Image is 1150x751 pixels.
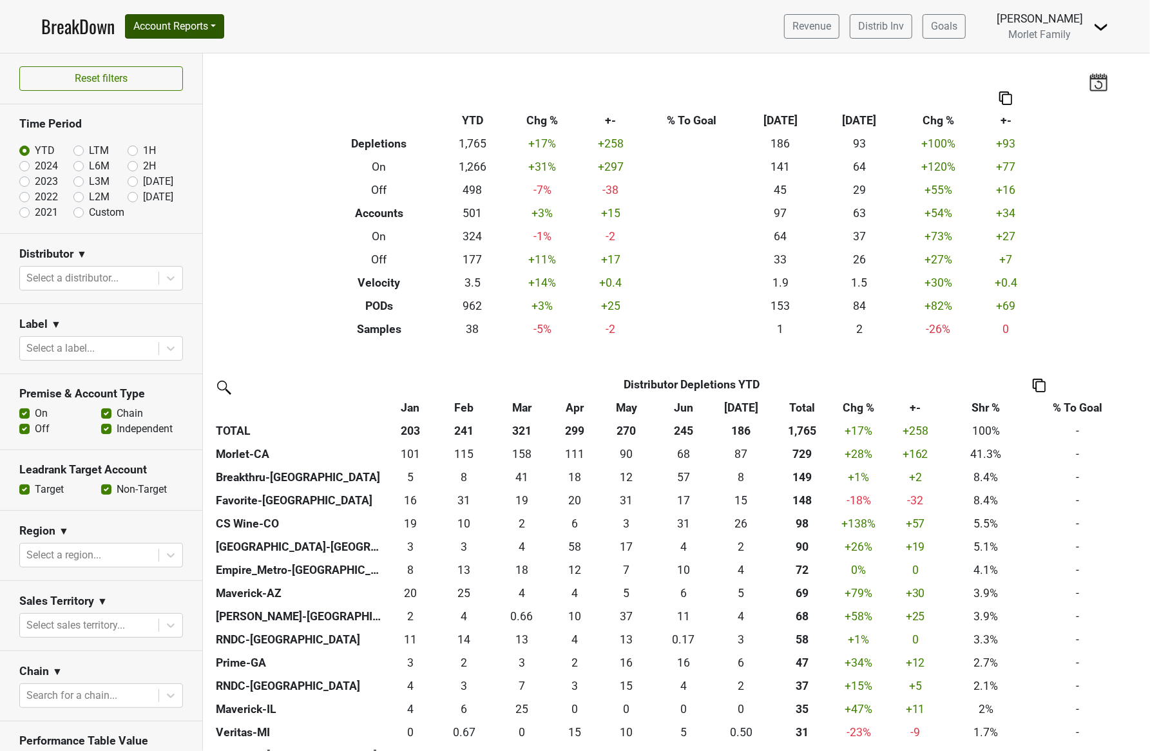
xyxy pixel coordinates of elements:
td: 10 [655,558,712,582]
td: 8.4% [948,466,1024,489]
td: 4.1% [948,558,1024,582]
label: 2022 [35,189,58,205]
span: ▼ [59,524,69,539]
td: +3 % [506,294,580,318]
td: 31.331 [655,512,712,535]
td: 0 [978,318,1034,341]
label: L6M [89,158,110,174]
div: 3 [388,538,432,555]
th: [GEOGRAPHIC_DATA]-[GEOGRAPHIC_DATA] [213,535,385,558]
td: 2 [493,512,550,535]
td: +31 % [506,155,580,178]
th: On [319,225,439,248]
div: 69 [773,585,832,602]
td: 1 [741,318,819,341]
div: +2 [886,469,945,486]
td: 8 [713,466,770,489]
span: +258 [903,424,928,437]
td: 64 [820,155,899,178]
div: 19 [496,492,548,509]
th: +-: activate to sort column ascending [883,396,948,419]
td: 177 [439,248,506,271]
td: +17 [579,248,642,271]
td: 37 [820,225,899,248]
th: Distributor Depletions YTD [436,373,948,396]
div: 0 [886,562,945,578]
th: 321 [493,419,550,442]
th: 203 [385,419,436,442]
td: 962 [439,294,506,318]
td: 30.581 [599,489,655,512]
h3: Time Period [19,117,183,131]
div: 158 [496,446,548,462]
div: 3 [602,515,652,532]
div: 8 [438,469,490,486]
td: 17 [655,489,712,512]
td: 101 [385,442,436,466]
td: -18 % [835,489,883,512]
div: 19 [388,515,432,532]
td: -5 % [506,318,580,341]
th: PODs [319,294,439,318]
div: 10 [438,515,490,532]
td: +73 % [899,225,977,248]
span: ▼ [77,247,87,262]
label: 2021 [35,205,58,220]
td: 2 [820,318,899,341]
img: Dropdown Menu [1093,19,1109,35]
td: 16.667 [599,535,655,558]
label: 2024 [35,158,58,174]
th: Jun: activate to sort column ascending [655,396,712,419]
th: 90.002 [770,535,835,558]
th: Shr %: activate to sort column ascending [948,396,1024,419]
th: Accounts [319,202,439,225]
div: 13 [438,562,490,578]
td: +69 [978,294,1034,318]
h3: Region [19,524,55,538]
td: 41.3% [948,442,1024,466]
img: Copy to clipboard [999,91,1012,105]
td: 157.5 [493,442,550,466]
td: 4.499 [713,558,770,582]
td: +93 [978,132,1034,155]
div: 25 [438,585,490,602]
td: +17 % [506,132,580,155]
th: [DATE] [820,109,899,132]
div: 90 [602,446,652,462]
div: 98 [773,515,832,532]
div: 18 [553,469,595,486]
td: 29 [820,178,899,202]
td: 5 [713,582,770,605]
div: 2 [715,538,767,555]
td: -2 [579,225,642,248]
td: 1.5 [820,271,899,294]
th: [DATE] [741,109,819,132]
th: 299 [551,419,599,442]
th: Velocity [319,271,439,294]
span: ▼ [52,664,62,680]
h3: Label [19,318,48,331]
td: +14 % [506,271,580,294]
th: Breakthru-[GEOGRAPHIC_DATA] [213,466,385,489]
td: - [1024,419,1131,442]
img: Copy to clipboard [1033,379,1046,392]
a: Revenue [784,14,839,39]
div: 72 [773,562,832,578]
th: Off [319,178,439,202]
td: 24.832 [436,582,493,605]
td: +25 [579,294,642,318]
td: 87 [713,442,770,466]
div: 15 [715,492,767,509]
td: 63 [820,202,899,225]
td: 97 [741,202,819,225]
div: 4 [496,585,548,602]
td: +54 % [899,202,977,225]
td: +34 [978,202,1034,225]
td: - [1024,512,1131,535]
td: 2.5 [385,535,436,558]
div: 149 [773,469,832,486]
td: 4.666 [385,466,436,489]
td: +100 % [899,132,977,155]
div: 31 [658,515,709,532]
label: YTD [35,143,55,158]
